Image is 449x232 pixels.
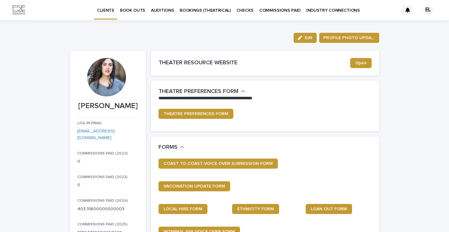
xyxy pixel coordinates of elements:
[159,144,177,151] h2: FORMS
[237,207,274,211] span: ETHNICITY FORM
[319,33,379,43] button: PROFILE PHOTO UPDATE
[77,129,115,140] a: [EMAIL_ADDRESS][DOMAIN_NAME]
[164,184,225,188] span: VACCINATION UPDATE FORM
[350,58,372,68] a: Open
[423,5,433,15] div: EL
[164,161,273,166] span: COAST TO COAST VOICE OVER SUBMISSION FORM
[77,158,138,165] p: 0
[77,206,138,212] p: 403.31600000000003
[164,207,202,211] span: LOCAL HIRE FORM
[77,175,128,179] span: COMMISSIONS PAID (2023)
[77,199,128,203] span: COMMISSIONS PAID (2024)
[159,60,350,67] h2: THEATER RESOURCE WEBSITE
[305,36,313,40] span: Edit
[159,181,230,191] a: VACCINATION UPDATE FORM
[77,182,138,188] p: 0
[232,204,279,214] a: ETHNICITY FORM
[77,152,128,155] span: COMMISSIONS PAID (2022)
[306,204,352,214] a: LOAN OUT FORM
[159,88,238,95] h2: THEATRE PREFERENCES FORM
[323,35,375,41] span: PROFILE PHOTO UPDATE
[159,88,245,95] button: THEATRE PREFERENCES FORM
[164,112,228,116] span: THEATRE PREFERENCES FORM
[77,101,138,111] p: [PERSON_NAME]
[13,4,25,16] img: Km9EesSdRbS9ajqhBzyo
[159,204,207,214] a: LOCAL HIRE FORM
[77,121,102,125] span: LOG-IN EMAIL
[159,144,184,151] button: FORMS
[77,223,128,226] span: COMMISSIONS PAID (2025)
[294,33,317,43] button: Edit
[159,159,278,169] a: COAST TO COAST VOICE OVER SUBMISSION FORM
[159,109,233,119] a: THEATRE PREFERENCES FORM
[355,61,367,65] span: Open
[311,207,347,211] span: LOAN OUT FORM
